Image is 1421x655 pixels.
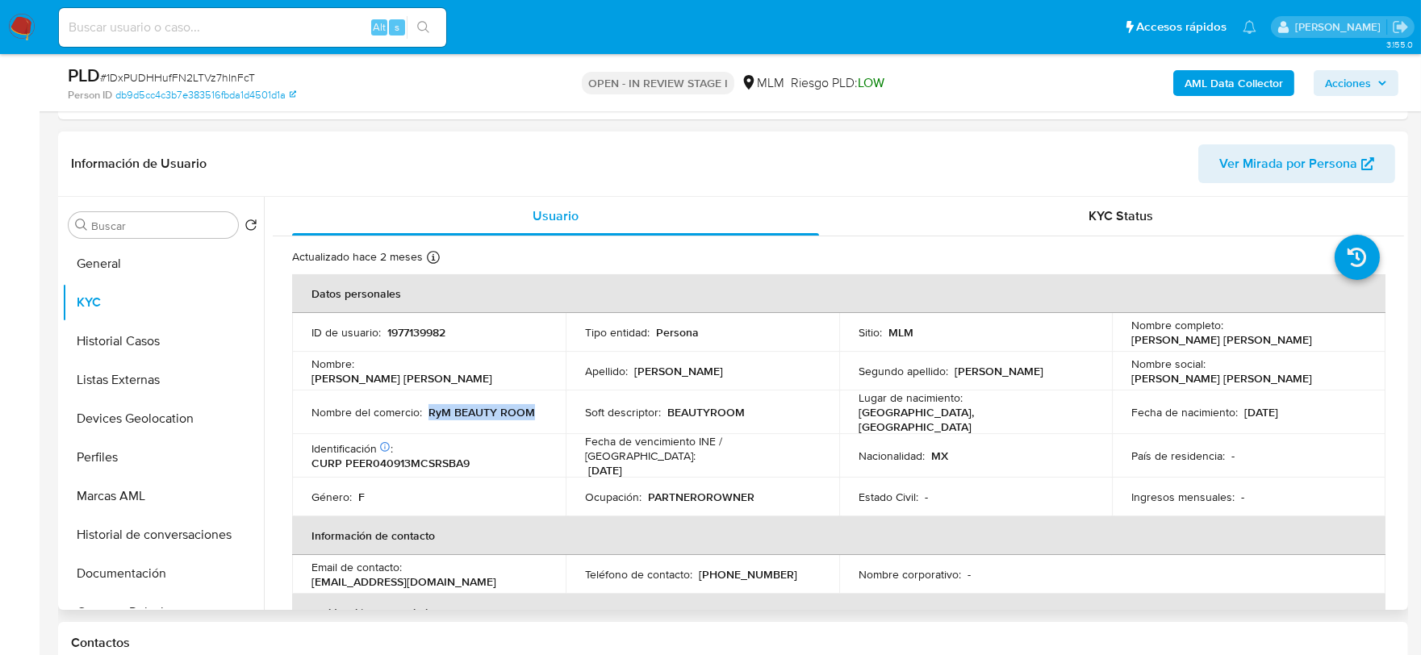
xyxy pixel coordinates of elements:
p: CURP PEER040913MCSRSBA9 [311,456,470,470]
button: Perfiles [62,438,264,477]
p: OPEN - IN REVIEW STAGE I [582,72,734,94]
p: Ocupación : [585,490,642,504]
p: Nombre completo : [1131,318,1223,332]
p: Teléfono de contacto : [585,567,692,582]
input: Buscar usuario o caso... [59,17,446,38]
p: Lugar de nacimiento : [859,390,963,405]
h1: Contactos [71,635,1395,651]
p: [PHONE_NUMBER] [699,567,797,582]
p: Nombre social : [1131,357,1206,371]
button: Historial de conversaciones [62,515,264,554]
p: [PERSON_NAME] [PERSON_NAME] [311,371,492,386]
p: Actualizado hace 2 meses [292,249,423,265]
p: Persona [656,325,699,340]
button: Marcas AML [62,477,264,515]
b: AML Data Collector [1185,70,1283,96]
p: Género : [311,490,352,504]
p: Segundo apellido : [859,364,948,378]
p: - [1231,448,1235,463]
p: F [358,490,365,504]
p: Estado Civil : [859,490,918,504]
p: [EMAIL_ADDRESS][DOMAIN_NAME] [311,574,496,589]
p: Nombre corporativo : [859,567,961,582]
button: Volver al orden por defecto [244,219,257,236]
div: MLM [741,74,784,92]
p: Ingresos mensuales : [1131,490,1235,504]
p: Fecha de nacimiento : [1131,405,1238,419]
span: Usuario [533,207,579,225]
p: Soft descriptor : [585,405,661,419]
span: Ver Mirada por Persona [1219,144,1357,183]
button: KYC [62,283,264,322]
p: [PERSON_NAME] [634,364,723,378]
button: Ver Mirada por Persona [1198,144,1395,183]
p: - [968,567,971,582]
b: Person ID [68,88,112,102]
span: 3.155.0 [1386,38,1413,51]
span: KYC Status [1089,207,1154,225]
p: MLM [888,325,913,340]
input: Buscar [91,219,232,233]
a: Notificaciones [1243,20,1256,34]
p: ID de usuario : [311,325,381,340]
p: Apellido : [585,364,628,378]
button: Acciones [1314,70,1398,96]
button: search-icon [407,16,440,39]
a: Salir [1392,19,1409,35]
p: 1977139982 [387,325,445,340]
span: s [395,19,399,35]
span: LOW [858,73,884,92]
p: MX [931,448,948,463]
p: - [925,490,928,504]
a: db9d5cc4c3b7e383516fbda1d4501d1a [115,88,296,102]
p: Fecha de vencimiento INE / [GEOGRAPHIC_DATA] : [585,434,820,463]
p: País de residencia : [1131,448,1225,463]
p: Tipo entidad : [585,325,650,340]
th: Verificación y cumplimiento [292,594,1385,632]
p: [PERSON_NAME] [PERSON_NAME] [1131,332,1312,347]
b: PLD [68,62,100,88]
p: Identificación : [311,441,393,456]
p: Nombre : [311,357,354,371]
p: RyM BEAUTY ROOM [428,405,535,419]
button: AML Data Collector [1173,70,1294,96]
button: Cruces y Relaciones [62,593,264,632]
th: Información de contacto [292,516,1385,555]
span: Alt [373,19,386,35]
p: [DATE] [1244,405,1278,419]
p: BEAUTYROOM [667,405,745,419]
button: Documentación [62,554,264,593]
button: Devices Geolocation [62,399,264,438]
p: Nombre del comercio : [311,405,422,419]
th: Datos personales [292,274,1385,313]
p: PARTNEROROWNER [648,490,754,504]
p: Sitio : [859,325,882,340]
button: Historial Casos [62,322,264,361]
p: [GEOGRAPHIC_DATA], [GEOGRAPHIC_DATA] [859,405,1087,434]
span: Accesos rápidos [1136,19,1227,35]
p: Email de contacto : [311,560,402,574]
span: # 1DxPUDHHufFN2LTVz7hInFcT [100,69,255,86]
button: Listas Externas [62,361,264,399]
p: dalia.goicochea@mercadolibre.com.mx [1295,19,1386,35]
span: Acciones [1325,70,1371,96]
p: [DATE] [588,463,622,478]
p: - [1241,490,1244,504]
p: [PERSON_NAME] [PERSON_NAME] [1131,371,1312,386]
span: Riesgo PLD: [791,74,884,92]
p: [PERSON_NAME] [955,364,1043,378]
h1: Información de Usuario [71,156,207,172]
button: Buscar [75,219,88,232]
button: General [62,244,264,283]
p: Nacionalidad : [859,448,925,463]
